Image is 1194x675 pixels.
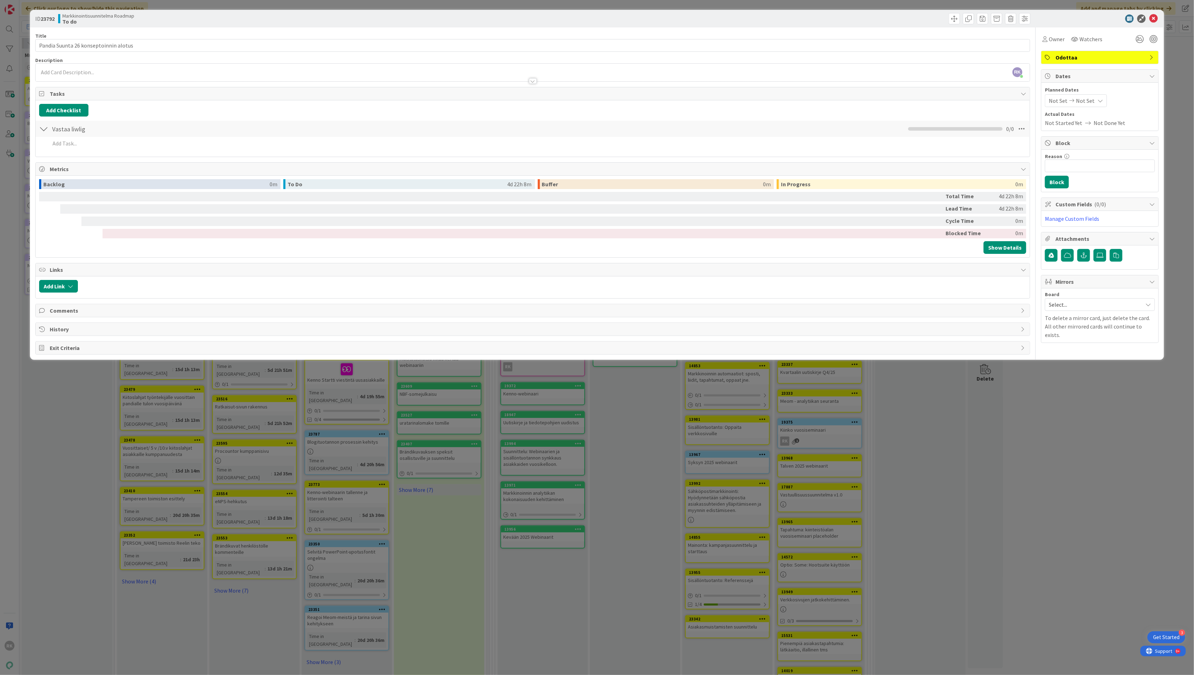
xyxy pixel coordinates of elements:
span: Metrics [50,165,1017,173]
span: Custom Fields [1055,200,1146,208]
div: 4d 22h 8m [987,192,1023,201]
b: To do [62,19,134,24]
span: Exit Criteria [50,344,1017,352]
span: Actual Dates [1045,111,1155,118]
div: 0m [1015,179,1023,189]
span: Dates [1055,72,1146,80]
div: Backlog [43,179,270,189]
p: To delete a mirror card, just delete the card. All other mirrored cards will continue to exists. [1045,314,1155,339]
div: Buffer [542,179,763,189]
div: 3 [1179,630,1185,636]
div: 4d 22h 8m [507,179,532,189]
div: Blocked Time [946,229,984,238]
span: ID [35,14,55,23]
span: Links [50,265,1017,274]
span: Mirrors [1055,277,1146,286]
span: Board [1045,292,1059,297]
label: Title [35,33,47,39]
div: Lead Time [946,204,984,214]
div: 0m [987,229,1023,238]
div: Get Started [1153,634,1180,641]
div: To Do [288,179,507,189]
span: Owner [1049,35,1065,43]
button: Add Checklist [39,104,88,117]
button: Block [1045,176,1069,188]
span: Comments [50,306,1017,315]
button: Add Link [39,280,78,293]
div: In Progress [781,179,1015,189]
span: Not Set [1076,96,1095,105]
span: RK [1013,67,1022,77]
div: 0m [270,179,277,189]
span: History [50,325,1017,333]
span: Watchers [1079,35,1102,43]
span: Planned Dates [1045,86,1155,94]
span: Select... [1049,300,1139,310]
div: Open Get Started checklist, remaining modules: 3 [1147,631,1185,643]
div: Total Time [946,192,984,201]
div: 0m [987,217,1023,226]
div: 0m [763,179,771,189]
div: 4d 22h 8m [987,204,1023,214]
span: Odottaa [1055,53,1146,62]
span: Not Done Yet [1094,119,1125,127]
span: Support [15,1,32,10]
input: type card name here... [35,39,1030,52]
span: Not Started Yet [1045,119,1082,127]
label: Reason [1045,153,1062,160]
a: Manage Custom Fields [1045,215,1099,222]
span: Attachments [1055,235,1146,243]
span: Description [35,57,63,63]
b: 23792 [41,15,55,22]
div: 9+ [36,3,39,8]
button: Show Details [984,241,1026,254]
span: 0 / 0 [1006,125,1014,133]
input: Add Checklist... [50,123,208,135]
span: Markkinointisuunnitelma Roadmap [62,13,134,19]
span: Block [1055,139,1146,147]
span: Tasks [50,89,1017,98]
div: Cycle Time [946,217,984,226]
span: ( 0/0 ) [1094,201,1106,208]
span: Not Set [1049,96,1067,105]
